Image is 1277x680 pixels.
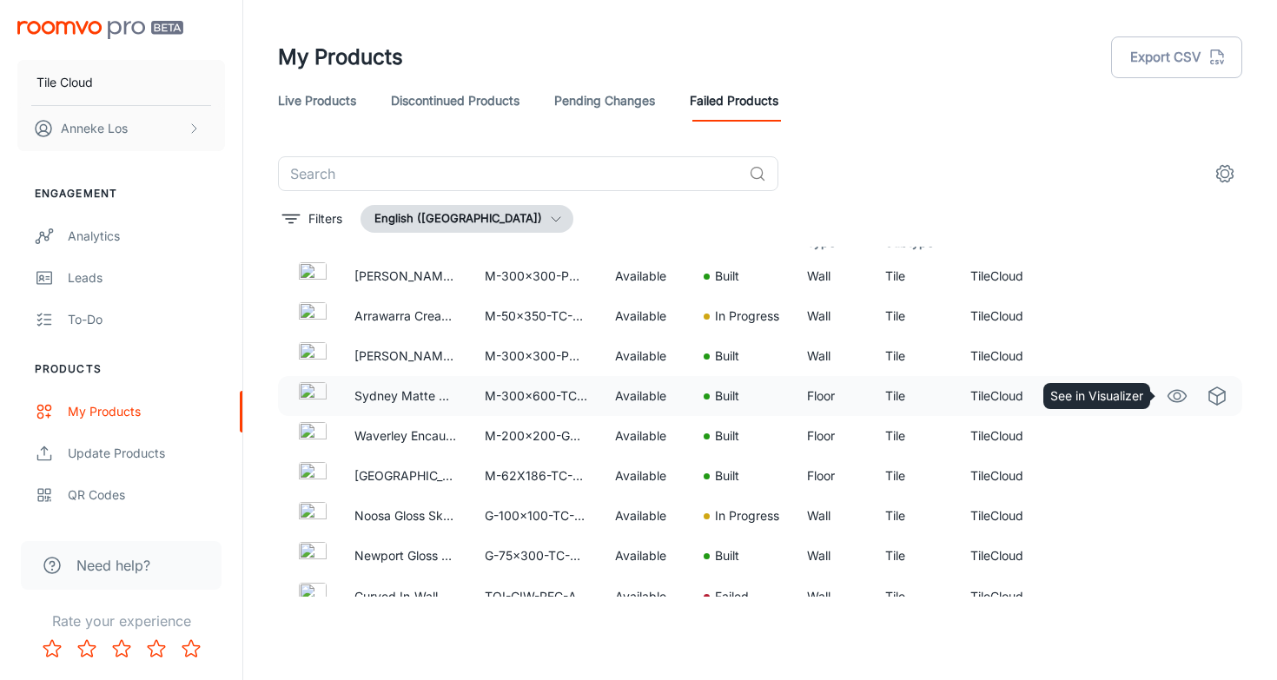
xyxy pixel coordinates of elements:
[278,80,356,122] a: Live Products
[871,536,956,576] td: Tile
[354,386,457,406] p: Sydney Matte Grey Stone Look Tile
[1208,156,1242,191] button: settings
[601,416,690,456] td: Available
[793,496,871,536] td: Wall
[956,496,1037,536] td: TileCloud
[715,267,739,286] p: Built
[601,336,690,376] td: Available
[793,576,871,617] td: Wall
[715,386,739,406] p: Built
[871,256,956,296] td: Tile
[35,631,69,666] button: Rate 1 star
[715,347,739,366] p: Built
[715,506,779,525] p: In Progress
[278,205,347,233] button: filter
[308,209,342,228] p: Filters
[871,416,956,456] td: Tile
[554,80,655,122] a: Pending Changes
[871,576,956,617] td: Tile
[956,256,1037,296] td: TileCloud
[354,307,457,326] p: Arrawarra Cream Calacatta Look Subway Tile
[793,376,871,416] td: Floor
[793,456,871,496] td: Floor
[956,376,1037,416] td: TileCloud
[471,416,601,456] td: M-200x200-GN-6350
[76,555,150,576] span: Need help?
[391,80,519,122] a: Discontinued Products
[956,456,1037,496] td: TileCloud
[871,376,956,416] td: Tile
[871,456,956,496] td: Tile
[139,631,174,666] button: Rate 4 star
[793,256,871,296] td: Wall
[354,267,457,286] p: [PERSON_NAME] White [PERSON_NAME] Round Mosaic Tile
[715,466,739,485] p: Built
[956,536,1037,576] td: TileCloud
[36,73,93,92] p: Tile Cloud
[361,205,573,233] button: English ([GEOGRAPHIC_DATA])
[1202,381,1232,411] a: See in Virtual Samples
[601,296,690,336] td: Available
[471,456,601,496] td: M-62X186-TC-4721
[601,496,690,536] td: Available
[17,106,225,151] button: Anneke Los
[354,426,457,446] p: Waverley Encaustic Look Tile
[715,307,779,326] p: In Progress
[601,376,690,416] td: Available
[601,536,690,576] td: Available
[871,296,956,336] td: Tile
[69,631,104,666] button: Rate 2 star
[471,336,601,376] td: M-300x300-PG-6007
[278,156,742,191] input: Search
[68,268,225,287] div: Leads
[601,256,690,296] td: Available
[715,426,739,446] p: Built
[871,496,956,536] td: Tile
[793,336,871,376] td: Wall
[793,296,871,336] td: Wall
[278,42,403,73] h1: My Products
[601,576,690,617] td: Available
[14,611,228,631] p: Rate your experience
[956,576,1037,617] td: TileCloud
[690,80,778,122] a: Failed Products
[104,631,139,666] button: Rate 3 star
[871,336,956,376] td: Tile
[354,546,457,565] p: Newport Gloss Subway Bone Tile
[354,347,457,366] p: [PERSON_NAME] Black [PERSON_NAME] Round Mosaic Tile
[715,587,749,606] p: Failed
[61,119,128,138] p: Anneke Los
[354,587,457,606] p: Curved In-Wall Toilet With Rectangle Antique Brass Buttons
[471,536,601,576] td: G-75x300-TC-3049
[354,506,457,525] p: Noosa Gloss Sky Blue Square Tile
[68,485,225,505] div: QR Codes
[1162,381,1192,411] a: See in Visualizer
[715,546,739,565] p: Built
[354,466,457,485] p: [GEOGRAPHIC_DATA] Look Subway Tile
[956,336,1037,376] td: TileCloud
[17,60,225,105] button: Tile Cloud
[174,631,208,666] button: Rate 5 star
[471,496,601,536] td: G-100x100-TC-8623
[956,416,1037,456] td: TileCloud
[471,256,601,296] td: M-300x300-PG-6014
[601,456,690,496] td: Available
[68,402,225,421] div: My Products
[471,576,601,617] td: TOI-CIW-REC-ATQ-5879
[956,296,1037,336] td: TileCloud
[1111,36,1242,78] button: Export CSV
[471,376,601,416] td: M-300x600-TC-4673
[793,536,871,576] td: Wall
[68,444,225,463] div: Update Products
[471,296,601,336] td: M-50x350-TC-4166
[68,310,225,329] div: To-do
[793,416,871,456] td: Floor
[68,227,225,246] div: Analytics
[17,21,183,39] img: Roomvo PRO Beta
